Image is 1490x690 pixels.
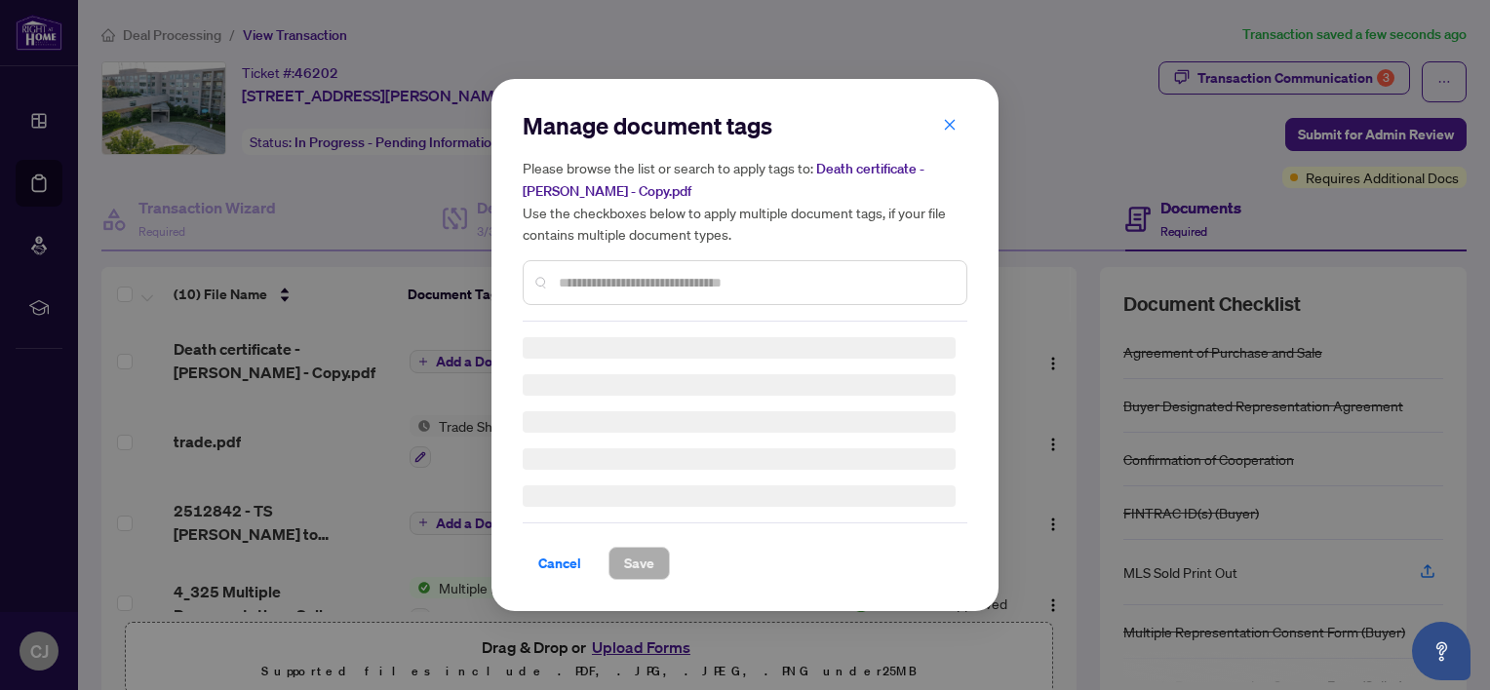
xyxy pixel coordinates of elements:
[523,157,967,245] h5: Please browse the list or search to apply tags to: Use the checkboxes below to apply multiple doc...
[1412,622,1470,680] button: Open asap
[523,110,967,141] h2: Manage document tags
[608,547,670,580] button: Save
[523,547,597,580] button: Cancel
[943,118,957,132] span: close
[538,548,581,579] span: Cancel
